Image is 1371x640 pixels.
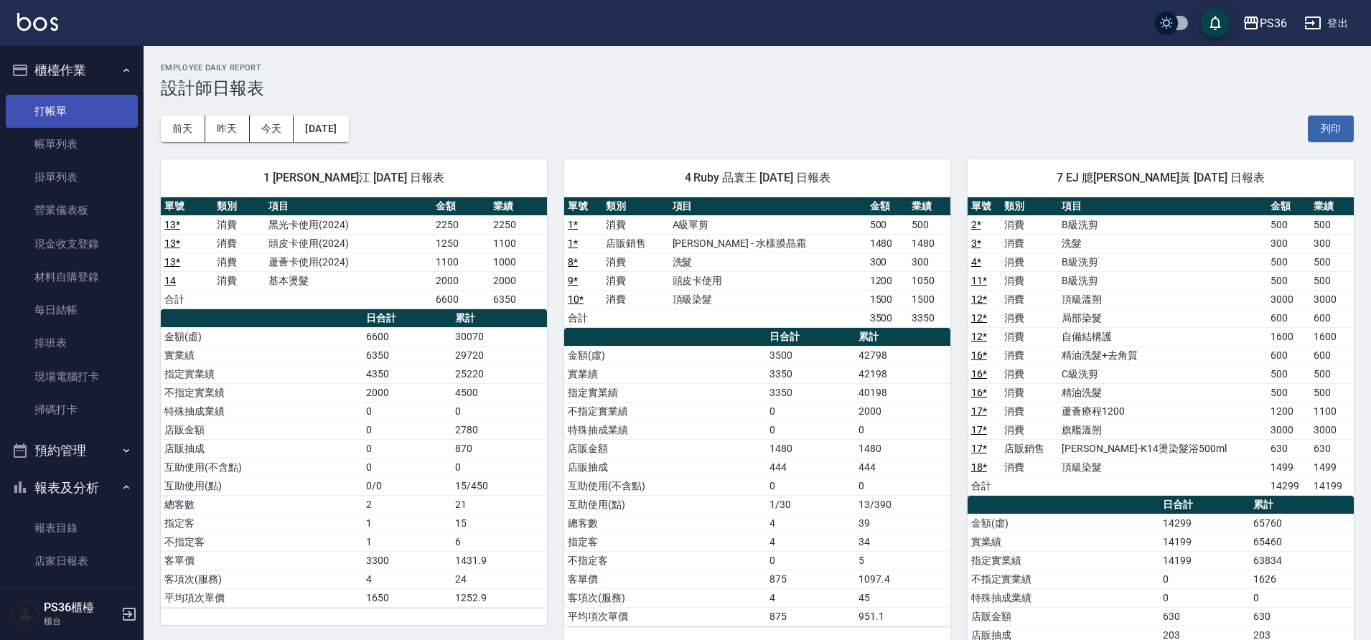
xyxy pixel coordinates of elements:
[1159,551,1250,570] td: 14199
[564,514,766,532] td: 總客數
[564,588,766,607] td: 客項次(服務)
[1001,215,1058,234] td: 消費
[766,402,855,420] td: 0
[213,271,266,290] td: 消費
[564,476,766,495] td: 互助使用(不含點)
[451,570,547,588] td: 24
[1250,532,1354,551] td: 65460
[855,402,950,420] td: 2000
[490,290,547,309] td: 6350
[766,439,855,458] td: 1480
[178,171,530,185] span: 1 [PERSON_NAME]江 [DATE] 日報表
[6,545,138,578] a: 店家日報表
[855,532,950,551] td: 34
[1310,290,1353,309] td: 3000
[161,495,362,514] td: 總客數
[1058,383,1267,402] td: 精油洗髮
[451,458,547,476] td: 0
[1058,327,1267,346] td: 自備結構護
[1058,215,1267,234] td: B級洗剪
[1267,402,1310,420] td: 1200
[564,495,766,514] td: 互助使用(點)
[564,309,602,327] td: 合計
[265,271,432,290] td: 基本燙髮
[1001,290,1058,309] td: 消費
[669,234,866,253] td: [PERSON_NAME] - 水樣膜晶霜
[855,607,950,626] td: 951.1
[669,197,866,216] th: 項目
[161,63,1354,72] h2: Employee Daily Report
[602,234,668,253] td: 店販銷售
[669,271,866,290] td: 頭皮卡使用
[1159,532,1250,551] td: 14199
[968,532,1159,551] td: 實業績
[451,420,547,439] td: 2780
[766,588,855,607] td: 4
[265,197,432,216] th: 項目
[161,383,362,402] td: 不指定實業績
[1310,402,1353,420] td: 1100
[213,215,266,234] td: 消費
[1299,10,1354,37] button: 登出
[602,253,668,271] td: 消費
[161,197,213,216] th: 單號
[362,495,451,514] td: 2
[1267,253,1310,271] td: 500
[1058,439,1267,458] td: [PERSON_NAME]-K14燙染髮浴500ml
[1001,402,1058,420] td: 消費
[294,116,348,142] button: [DATE]
[1001,420,1058,439] td: 消費
[213,253,266,271] td: 消費
[213,197,266,216] th: 類別
[6,393,138,426] a: 掃碼打卡
[1058,458,1267,476] td: 頂級染髮
[490,215,547,234] td: 2250
[1250,607,1354,626] td: 630
[161,402,362,420] td: 特殊抽成業績
[164,275,176,286] a: 14
[44,615,117,628] p: 櫃台
[1267,476,1310,495] td: 14299
[362,402,451,420] td: 0
[766,532,855,551] td: 4
[1310,271,1353,290] td: 500
[1001,364,1058,383] td: 消費
[161,197,547,309] table: a dense table
[161,588,362,607] td: 平均項次單價
[161,420,362,439] td: 店販金額
[564,402,766,420] td: 不指定實業績
[451,588,547,607] td: 1252.9
[908,271,950,290] td: 1050
[265,234,432,253] td: 頭皮卡使用(2024)
[1058,253,1267,271] td: B級洗剪
[161,570,362,588] td: 客項次(服務)
[564,458,766,476] td: 店販抽成
[1001,309,1058,327] td: 消費
[490,234,547,253] td: 1100
[1159,588,1250,607] td: 0
[564,197,602,216] th: 單號
[362,364,451,383] td: 4350
[908,197,950,216] th: 業績
[766,570,855,588] td: 875
[11,600,40,629] img: Person
[362,346,451,364] td: 6350
[855,588,950,607] td: 45
[968,476,1001,495] td: 合計
[855,495,950,514] td: 13/390
[451,346,547,364] td: 29720
[1159,496,1250,514] th: 日合計
[766,495,855,514] td: 1/30
[6,512,138,545] a: 報表目錄
[1310,420,1353,439] td: 3000
[968,607,1159,626] td: 店販金額
[1159,607,1250,626] td: 630
[564,532,766,551] td: 指定客
[968,570,1159,588] td: 不指定實業績
[362,327,451,346] td: 6600
[44,601,117,615] h5: PS36櫃檯
[6,95,138,128] a: 打帳單
[564,551,766,570] td: 不指定客
[161,476,362,495] td: 互助使用(點)
[205,116,250,142] button: 昨天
